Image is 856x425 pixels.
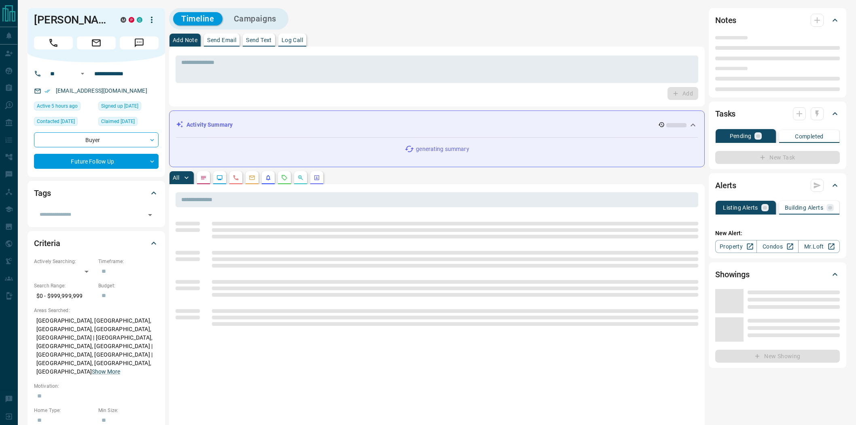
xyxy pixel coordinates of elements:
[715,265,840,284] div: Showings
[101,117,135,125] span: Claimed [DATE]
[715,107,735,120] h2: Tasks
[34,258,94,265] p: Actively Searching:
[34,407,94,414] p: Home Type:
[233,174,239,181] svg: Calls
[798,240,840,253] a: Mr.Loft
[756,240,798,253] a: Condos
[34,187,51,200] h2: Tags
[34,13,108,26] h1: [PERSON_NAME]
[715,104,840,123] div: Tasks
[34,36,73,49] span: Call
[98,117,159,128] div: Mon Jan 03 2022
[144,209,156,221] button: Open
[120,36,159,49] span: Message
[723,205,758,210] p: Listing Alerts
[176,117,698,132] div: Activity Summary
[34,282,94,289] p: Search Range:
[282,37,303,43] p: Log Call
[715,11,840,30] div: Notes
[246,37,272,43] p: Send Text
[715,240,757,253] a: Property
[98,258,159,265] p: Timeframe:
[34,289,94,303] p: $0 - $999,999,999
[34,132,159,147] div: Buyer
[121,17,126,23] div: mrloft.ca
[98,102,159,113] div: Wed Nov 24 2021
[173,175,179,181] p: All
[37,102,78,110] span: Active 5 hours ago
[34,314,159,378] p: [GEOGRAPHIC_DATA], [GEOGRAPHIC_DATA], [GEOGRAPHIC_DATA], [GEOGRAPHIC_DATA], [GEOGRAPHIC_DATA] | [...
[34,382,159,390] p: Motivation:
[37,117,75,125] span: Contacted [DATE]
[34,307,159,314] p: Areas Searched:
[186,121,233,129] p: Activity Summary
[715,179,736,192] h2: Alerts
[78,69,87,79] button: Open
[34,183,159,203] div: Tags
[715,268,750,281] h2: Showings
[715,14,736,27] h2: Notes
[92,368,120,376] button: Show More
[281,174,288,181] svg: Requests
[216,174,223,181] svg: Lead Browsing Activity
[173,12,222,25] button: Timeline
[200,174,207,181] svg: Notes
[730,133,752,139] p: Pending
[34,234,159,253] div: Criteria
[226,12,284,25] button: Campaigns
[416,145,469,153] p: generating summary
[249,174,255,181] svg: Emails
[297,174,304,181] svg: Opportunities
[173,37,197,43] p: Add Note
[44,88,50,94] svg: Email Verified
[34,117,94,128] div: Fri Jun 13 2025
[34,102,94,113] div: Wed Aug 13 2025
[265,174,271,181] svg: Listing Alerts
[98,407,159,414] p: Min Size:
[715,176,840,195] div: Alerts
[314,174,320,181] svg: Agent Actions
[34,154,159,169] div: Future Follow Up
[129,17,134,23] div: property.ca
[207,37,236,43] p: Send Email
[715,229,840,238] p: New Alert:
[795,134,824,139] p: Completed
[101,102,138,110] span: Signed up [DATE]
[34,237,60,250] h2: Criteria
[56,87,147,94] a: [EMAIL_ADDRESS][DOMAIN_NAME]
[98,282,159,289] p: Budget:
[137,17,142,23] div: condos.ca
[785,205,823,210] p: Building Alerts
[77,36,116,49] span: Email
